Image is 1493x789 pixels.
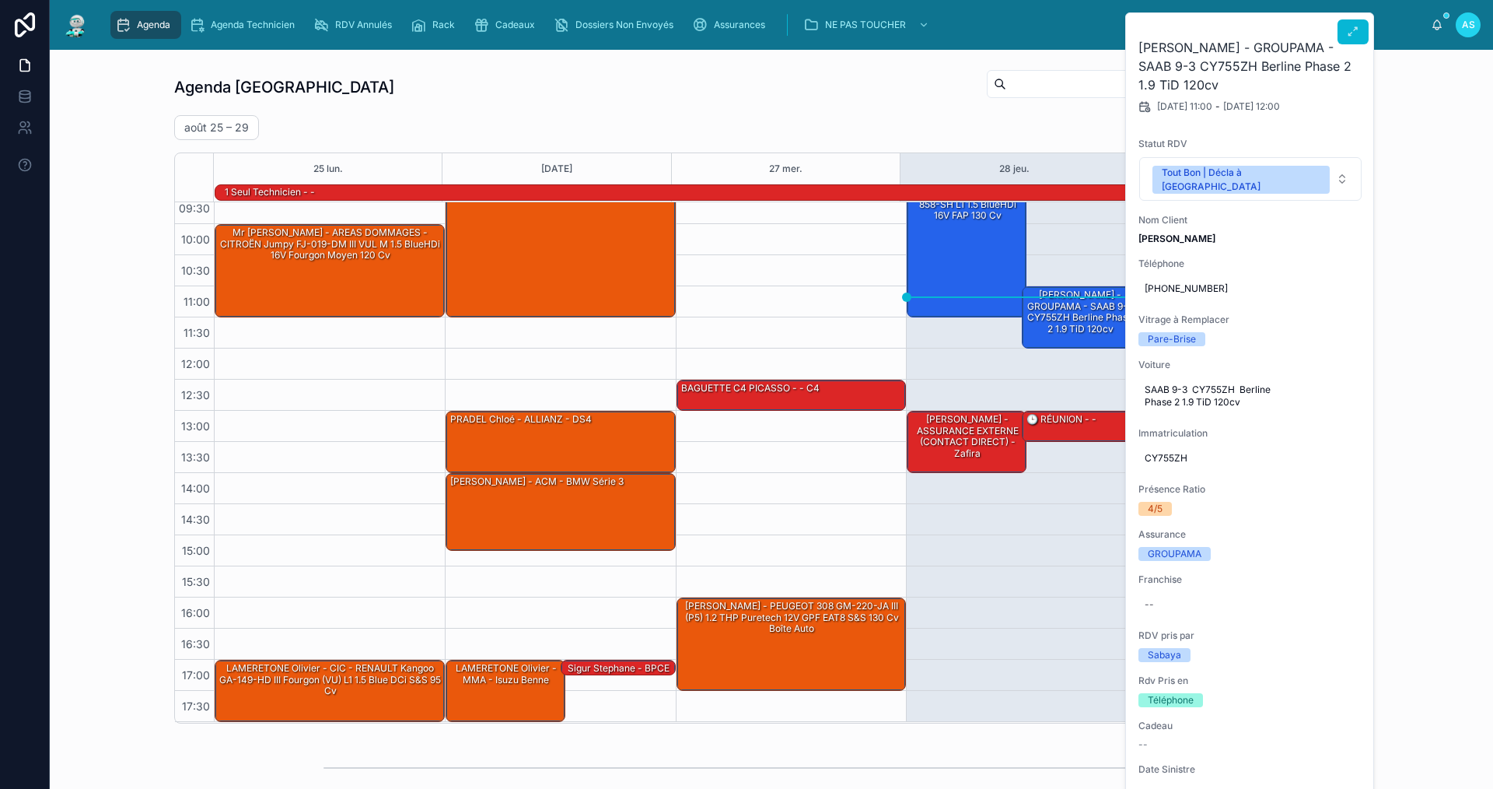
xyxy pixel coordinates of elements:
[799,11,937,39] a: NE PAS TOUCHER
[446,474,675,550] div: [PERSON_NAME] - ACM - BMW Série 3
[103,8,1431,42] div: scrollable content
[564,661,674,698] div: Sigur Stephane - BPCE ASSURANCES - Peugeot 5008
[313,153,343,184] button: 25 lun.
[446,163,675,317] div: [PERSON_NAME] - ACM - VOLKSWAGEN Golf
[680,381,821,395] div: BAGUETTE C4 PICASSO - - C4
[1148,547,1201,561] div: GROUPAMA
[1023,412,1136,441] div: 🕒 RÉUNION - -
[1148,332,1196,346] div: Pare-Brise
[449,475,625,489] div: [PERSON_NAME] - ACM - BMW Série 3
[177,419,214,433] span: 13:00
[910,412,1025,461] div: [PERSON_NAME] - ASSURANCE EXTERNE (CONTACT DIRECT) - zafira
[495,19,535,31] span: Cadeaux
[1223,100,1280,113] span: [DATE] 12:00
[218,226,443,262] div: Mr [PERSON_NAME] - AREAS DOMMAGES - CITROËN Jumpy FJ-019-DM III VUL M 1.5 BlueHDi 16V Fourgon moy...
[549,11,684,39] a: Dossiers Non Envoyés
[1025,288,1135,336] div: [PERSON_NAME] - GROUPAMA - SAAB 9-3 CY755ZH Berline Phase 2 1.9 TiD 120cv
[177,264,214,277] span: 10:30
[184,11,306,39] a: Agenda Technicien
[432,19,455,31] span: Rack
[211,19,295,31] span: Agenda Technicien
[177,388,214,402] span: 12:30
[575,19,673,31] span: Dossiers Non Envoyés
[907,163,1026,317] div: [PERSON_NAME] - DIRECT ASSURANCE - PEUGEOT Rifter FW-858-SH L1 1.5 BlueHDi 16V FAP 130 cv
[406,11,466,39] a: Rack
[1138,720,1362,732] span: Cadeau
[561,661,675,676] div: Sigur Stephane - BPCE ASSURANCES - Peugeot 5008
[178,544,214,557] span: 15:00
[1145,598,1154,611] div: --
[1145,282,1356,295] span: [PHONE_NUMBER]
[687,11,776,39] a: Assurances
[62,12,90,37] img: App logo
[1138,258,1362,270] span: Téléphone
[178,575,214,588] span: 15:30
[180,326,214,339] span: 11:30
[1138,675,1362,687] span: Rdv Pris en
[1462,19,1475,31] span: AS
[1138,528,1362,541] span: Assurance
[1139,157,1362,201] button: Select Button
[177,513,214,526] span: 14:30
[1162,166,1320,194] div: Tout Bon | Décla à [GEOGRAPHIC_DATA]
[175,202,214,215] span: 09:30
[218,661,443,698] div: LAMERETONE Olivier - CIC - RENAULT Kangoo GA-149-HD III Fourgon (VU) L1 1.5 Blue dCi S&S 95 cv
[177,482,214,495] span: 14:00
[541,153,572,184] button: [DATE]
[1138,629,1362,642] span: RDV pris par
[1138,233,1215,244] strong: [PERSON_NAME]
[1148,502,1163,516] div: 4/5
[680,599,905,636] div: [PERSON_NAME] - PEUGEOT 308 GM-220-JA III (P5) 1.2 THP Puretech 12V GPF EAT8 S&S 130 cv Boîte auto
[215,661,444,721] div: LAMERETONE Olivier - CIC - RENAULT Kangoo GA-149-HD III Fourgon (VU) L1 1.5 Blue dCi S&S 95 cv
[446,661,565,721] div: LAMERETONE Olivier - MMA - Isuzu benne
[177,233,214,246] span: 10:00
[1023,287,1136,348] div: [PERSON_NAME] - GROUPAMA - SAAB 9-3 CY755ZH Berline Phase 2 1.9 TiD 120cv
[180,295,214,308] span: 11:00
[677,598,906,690] div: [PERSON_NAME] - PEUGEOT 308 GM-220-JA III (P5) 1.2 THP Puretech 12V GPF EAT8 S&S 130 cv Boîte auto
[469,11,546,39] a: Cadeaux
[177,606,214,619] span: 16:00
[1138,738,1148,751] span: --
[769,153,802,184] button: 27 mer.
[714,19,765,31] span: Assurances
[1148,648,1181,662] div: Sabaya
[446,412,675,472] div: PRADEL Chloé - ALLIANZ - DS4
[177,451,214,464] span: 13:30
[1138,138,1362,150] span: Statut RDV
[335,19,392,31] span: RDV Annulés
[1157,100,1212,113] span: [DATE] 11:00
[178,668,214,682] span: 17:00
[825,19,906,31] span: NE PAS TOUCHER
[178,700,214,713] span: 17:30
[907,412,1026,472] div: [PERSON_NAME] - ASSURANCE EXTERNE (CONTACT DIRECT) - zafira
[1138,427,1362,440] span: Immatriculation
[1138,214,1362,226] span: Nom Client
[677,380,906,410] div: BAGUETTE C4 PICASSO - - C4
[137,19,170,31] span: Agenda
[1148,693,1194,707] div: Téléphone
[1025,412,1098,426] div: 🕒 RÉUNION - -
[999,153,1030,184] button: 28 jeu.
[223,185,316,199] div: 1 seul technicien - -
[223,184,316,200] div: 1 seul technicien - -
[449,661,564,687] div: LAMERETONE Olivier - MMA - Isuzu benne
[174,76,394,98] h1: Agenda [GEOGRAPHIC_DATA]
[1145,452,1356,465] span: CY755ZH
[1138,38,1362,94] h2: [PERSON_NAME] - GROUPAMA - SAAB 9-3 CY755ZH Berline Phase 2 1.9 TiD 120cv
[1145,384,1356,409] span: SAAB 9-3 CY755ZH Berline Phase 2 1.9 TiD 120cv
[1138,314,1362,326] span: Vitrage à Remplacer
[215,225,444,317] div: Mr [PERSON_NAME] - AREAS DOMMAGES - CITROËN Jumpy FJ-019-DM III VUL M 1.5 BlueHDi 16V Fourgon moy...
[184,120,249,135] h2: août 25 – 29
[449,412,593,426] div: PRADEL Chloé - ALLIANZ - DS4
[177,357,214,370] span: 12:00
[1138,483,1362,496] span: Présence Ratio
[110,11,181,39] a: Agenda
[1138,573,1362,586] span: Franchise
[1215,100,1220,113] span: -
[1138,763,1362,776] span: Date Sinistre
[1138,359,1362,371] span: Voiture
